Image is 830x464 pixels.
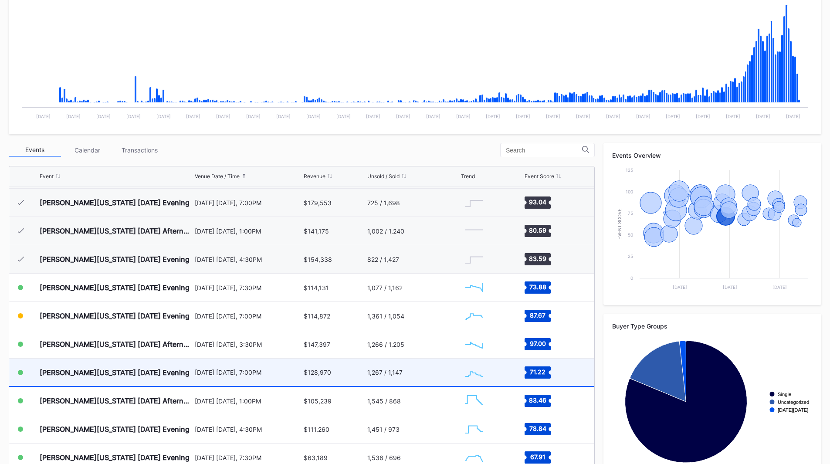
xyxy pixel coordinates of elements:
div: 822 / 1,427 [367,256,399,263]
text: [DATE] [673,284,687,290]
svg: Chart title [612,166,813,296]
div: $105,239 [304,397,332,405]
div: Event Score [525,173,554,180]
input: Search [506,147,582,154]
div: [DATE] [DATE], 7:00PM [195,369,302,376]
text: [DATE] [306,114,321,119]
text: [DATE] [772,284,787,290]
svg: Chart title [461,333,487,355]
text: [DATE] [126,114,141,119]
text: [DATE] [36,114,51,119]
div: [DATE] [DATE], 7:00PM [195,199,302,207]
text: 78.84 [529,425,546,432]
div: Revenue [304,173,325,180]
text: 0 [630,275,633,281]
div: [DATE] [DATE], 7:00PM [195,312,302,320]
text: Single [778,392,791,397]
text: 71.22 [530,368,545,375]
text: [DATE] [456,114,471,119]
text: [DATE] [246,114,261,119]
div: $141,175 [304,227,329,235]
div: [PERSON_NAME][US_STATE] [DATE] Afternoon [40,227,193,235]
div: $154,338 [304,256,332,263]
div: [PERSON_NAME][US_STATE] [DATE] Evening [40,453,190,462]
text: [DATE] [696,114,710,119]
text: [DATE] [426,114,440,119]
text: [DATE] [786,114,800,119]
div: Buyer Type Groups [612,322,813,330]
text: Event Score [617,208,622,240]
text: [DATE] [186,114,200,119]
text: [DATE] [96,114,111,119]
div: 725 / 1,698 [367,199,400,207]
div: 1,536 / 696 [367,454,401,461]
div: $114,131 [304,284,329,291]
text: 83.46 [529,396,546,404]
div: [DATE] [DATE], 4:30PM [195,256,302,263]
div: [PERSON_NAME][US_STATE] [DATE] Evening [40,425,190,434]
text: [DATE] [576,114,590,119]
div: [PERSON_NAME][US_STATE] [DATE] Evening [40,198,190,207]
div: 1,451 / 973 [367,426,400,433]
div: $114,872 [304,312,330,320]
div: Transactions [113,143,166,157]
text: 75 [628,210,633,216]
text: [DATE] [636,114,650,119]
div: $147,397 [304,341,330,348]
text: [DATE] [606,114,620,119]
div: [DATE] [DATE], 1:00PM [195,227,302,235]
div: Event [40,173,54,180]
text: [DATE] [366,114,380,119]
div: $179,553 [304,199,332,207]
svg: Chart title [461,418,487,440]
div: [PERSON_NAME][US_STATE] [DATE] Afternoon [40,340,193,349]
div: [DATE] [DATE], 7:30PM [195,284,302,291]
text: 97.00 [529,340,545,347]
text: [DATE] [336,114,351,119]
text: [DATE] [66,114,81,119]
svg: Chart title [461,192,487,213]
div: Events [9,143,61,157]
text: 93.04 [529,198,546,206]
text: [DATE] [396,114,410,119]
div: Venue Date / Time [195,173,240,180]
text: 100 [626,189,633,194]
div: $128,970 [304,369,331,376]
div: [PERSON_NAME][US_STATE] [DATE] Evening [40,255,190,264]
div: [PERSON_NAME][US_STATE] [DATE] Evening [40,312,190,320]
svg: Chart title [461,390,487,412]
text: 125 [626,167,633,173]
svg: Chart title [461,362,487,383]
text: [DATE] [516,114,530,119]
text: [DATE] [726,114,740,119]
div: [PERSON_NAME][US_STATE] [DATE] Evening [40,368,190,377]
div: $63,189 [304,454,328,461]
text: [DATE] [546,114,560,119]
svg: Chart title [461,305,487,327]
text: [DATE] [216,114,230,119]
text: 67.91 [530,453,545,461]
text: [DATE] [156,114,171,119]
text: 73.88 [529,283,546,291]
text: 83.59 [529,255,546,262]
div: [DATE] [DATE], 3:30PM [195,341,302,348]
div: Unsold / Sold [367,173,400,180]
text: [DATE] [723,284,737,290]
div: 1,266 / 1,205 [367,341,404,348]
svg: Chart title [461,248,487,270]
div: 1,361 / 1,054 [367,312,404,320]
text: [DATE][DATE] [778,407,808,413]
text: 25 [628,254,633,259]
text: 80.59 [529,227,546,234]
div: 1,545 / 868 [367,397,401,405]
div: [DATE] [DATE], 7:30PM [195,454,302,461]
div: 1,077 / 1,162 [367,284,403,291]
text: 87.67 [530,312,545,319]
div: [DATE] [DATE], 4:30PM [195,426,302,433]
text: Uncategorized [778,400,809,405]
div: Events Overview [612,152,813,159]
svg: Chart title [461,220,487,242]
div: [PERSON_NAME][US_STATE] [DATE] Evening [40,283,190,292]
div: [PERSON_NAME][US_STATE] [DATE] Afternoon [40,396,193,405]
div: [DATE] [DATE], 1:00PM [195,397,302,405]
